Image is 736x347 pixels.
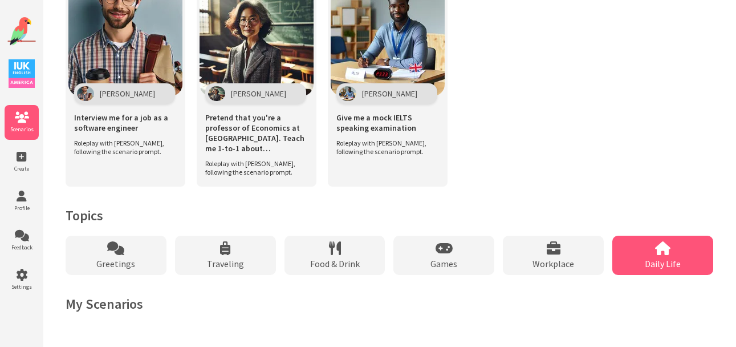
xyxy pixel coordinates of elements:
[231,88,286,99] span: [PERSON_NAME]
[208,86,225,101] img: Character
[77,86,94,101] img: Character
[645,258,681,269] span: Daily Life
[362,88,417,99] span: [PERSON_NAME]
[310,258,360,269] span: Food & Drink
[339,86,356,101] img: Character
[74,112,177,133] span: Interview me for a job as a software engineer
[7,17,36,46] img: Website Logo
[96,258,135,269] span: Greetings
[5,244,39,251] span: Feedback
[336,139,433,156] span: Roleplay with [PERSON_NAME], following the scenario prompt.
[9,59,35,88] img: IUK Logo
[5,204,39,212] span: Profile
[207,258,244,269] span: Traveling
[430,258,457,269] span: Games
[532,258,574,269] span: Workplace
[5,165,39,172] span: Create
[205,159,302,176] span: Roleplay with [PERSON_NAME], following the scenario prompt.
[205,112,308,154] span: Pretend that you're a professor of Economics at [GEOGRAPHIC_DATA]. Teach me 1-to-1 about macroeco...
[5,126,39,133] span: Scenarios
[336,112,439,133] span: Give me a mock IELTS speaking examination
[66,295,713,313] h2: My Scenarios
[5,283,39,290] span: Settings
[66,207,713,224] h2: Topics
[74,139,171,156] span: Roleplay with [PERSON_NAME], following the scenario prompt.
[100,88,155,99] span: [PERSON_NAME]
